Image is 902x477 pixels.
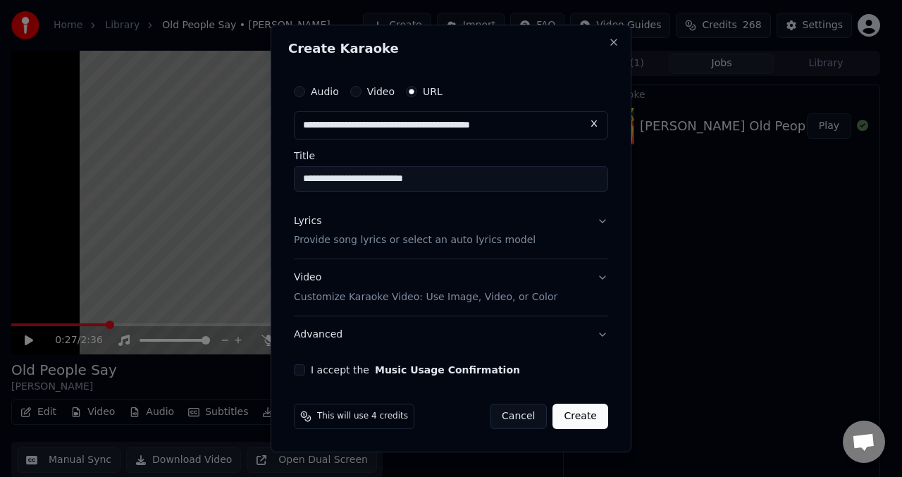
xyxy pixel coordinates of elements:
[288,42,614,55] h2: Create Karaoke
[490,404,547,429] button: Cancel
[311,365,520,375] label: I accept the
[294,271,557,305] div: Video
[317,411,408,422] span: This will use 4 credits
[311,87,339,97] label: Audio
[294,260,608,316] button: VideoCustomize Karaoke Video: Use Image, Video, or Color
[423,87,443,97] label: URL
[294,234,536,248] p: Provide song lyrics or select an auto lyrics model
[552,404,608,429] button: Create
[367,87,395,97] label: Video
[294,316,608,353] button: Advanced
[294,203,608,259] button: LyricsProvide song lyrics or select an auto lyrics model
[375,365,520,375] button: I accept the
[294,214,321,228] div: Lyrics
[294,151,608,161] label: Title
[294,290,557,304] p: Customize Karaoke Video: Use Image, Video, or Color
